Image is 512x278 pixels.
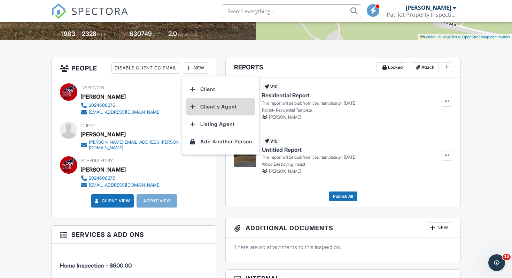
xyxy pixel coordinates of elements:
div: 630749 [130,30,152,37]
a: [EMAIL_ADDRESS][DOMAIN_NAME] [80,109,161,116]
a: [PERSON_NAME][EMAIL_ADDRESS][PERSON_NAME][DOMAIN_NAME] [80,140,195,151]
span: sq.ft. [153,32,162,37]
a: Leaflet [420,35,435,39]
span: sq. ft. [98,32,107,37]
div: 1983 [61,30,75,37]
div: [PERSON_NAME] [80,164,126,175]
a: © OpenStreetMap contributors [458,35,510,39]
a: 2024608276 [80,102,161,109]
div: New [427,222,452,233]
div: Patriot Property Inspections [387,11,456,18]
div: 2024608276 [89,103,115,108]
div: [PERSON_NAME] [406,4,451,11]
div: New [183,62,208,74]
span: 10 [503,254,511,260]
span: SPECTORA [71,3,129,18]
h3: Additional Documents [226,218,460,238]
span: bathrooms [178,32,198,37]
h3: Services & Add ons [52,226,217,244]
h3: People [52,58,217,78]
span: Inspector [80,85,104,90]
div: 2024608276 [89,175,115,181]
div: [EMAIL_ADDRESS][DOMAIN_NAME] [89,110,161,115]
div: [EMAIL_ADDRESS][DOMAIN_NAME] [89,182,161,188]
li: Service: Home Inspection [60,249,208,275]
iframe: Intercom live chat [488,254,505,271]
a: 2024608276 [80,175,161,182]
input: Search everything... [222,4,361,18]
a: Client View [93,197,130,204]
span: Lot Size [114,32,129,37]
span: Client [80,123,95,128]
div: [PERSON_NAME] [80,91,126,102]
img: The Best Home Inspection Software - Spectora [51,3,67,19]
div: 2.0 [168,30,177,37]
span: Built [53,32,60,37]
a: [EMAIL_ADDRESS][DOMAIN_NAME] [80,182,161,189]
p: There are no attachments to this inspection. [234,243,452,251]
span: | [436,35,437,39]
a: © MapTiler [439,35,457,39]
div: [PERSON_NAME] [80,129,126,140]
span: Scheduled By [80,158,113,163]
a: SPECTORA [51,9,129,24]
div: Disable Client CC Email [111,62,180,74]
div: [PERSON_NAME][EMAIL_ADDRESS][PERSON_NAME][DOMAIN_NAME] [89,140,195,151]
div: 2328 [82,30,96,37]
span: Home Inspection - $600.00 [60,262,132,269]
